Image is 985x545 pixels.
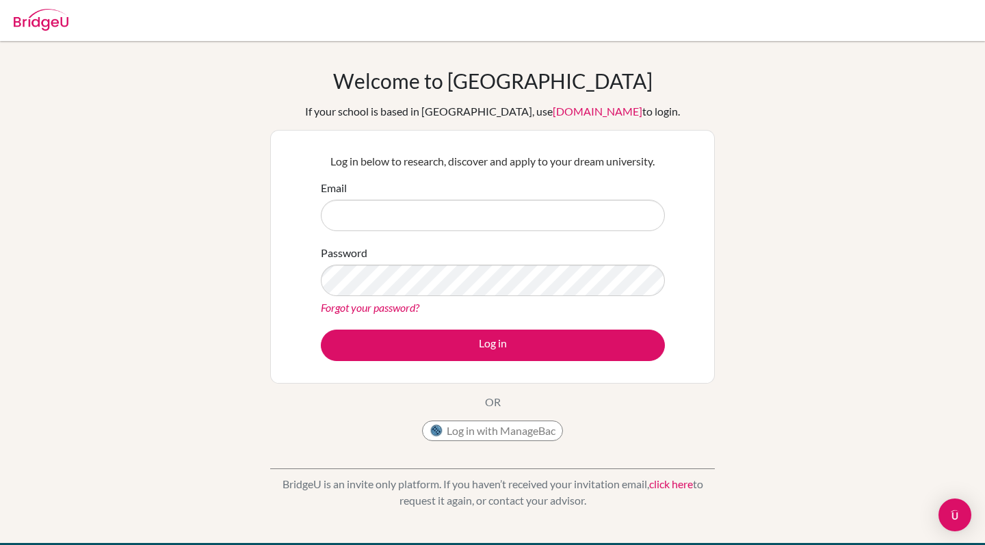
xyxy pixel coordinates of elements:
button: Log in [321,330,665,361]
a: Forgot your password? [321,301,419,314]
p: BridgeU is an invite only platform. If you haven’t received your invitation email, to request it ... [270,476,715,509]
img: Bridge-U [14,9,68,31]
p: OR [485,394,501,410]
p: Log in below to research, discover and apply to your dream university. [321,153,665,170]
a: click here [649,477,693,490]
div: Open Intercom Messenger [938,499,971,531]
h1: Welcome to [GEOGRAPHIC_DATA] [333,68,653,93]
div: If your school is based in [GEOGRAPHIC_DATA], use to login. [305,103,680,120]
a: [DOMAIN_NAME] [553,105,642,118]
label: Email [321,180,347,196]
label: Password [321,245,367,261]
button: Log in with ManageBac [422,421,563,441]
